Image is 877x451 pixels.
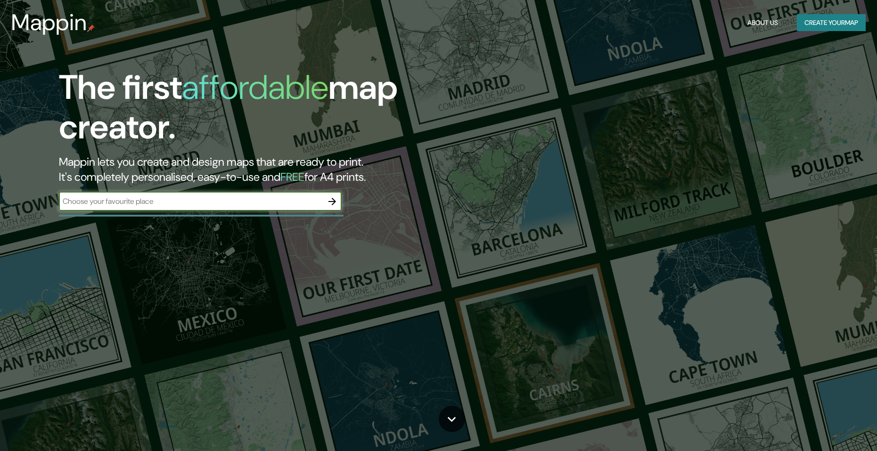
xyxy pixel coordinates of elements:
img: mappin-pin [87,24,95,32]
h5: FREE [280,169,304,184]
button: Create yourmap [797,14,866,32]
button: About Us [744,14,782,32]
h3: Mappin [11,9,87,36]
h2: Mappin lets you create and design maps that are ready to print. It's completely personalised, eas... [59,154,498,185]
h1: The first map creator. [59,68,498,154]
input: Choose your favourite place [59,196,323,207]
h1: affordable [182,65,328,109]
